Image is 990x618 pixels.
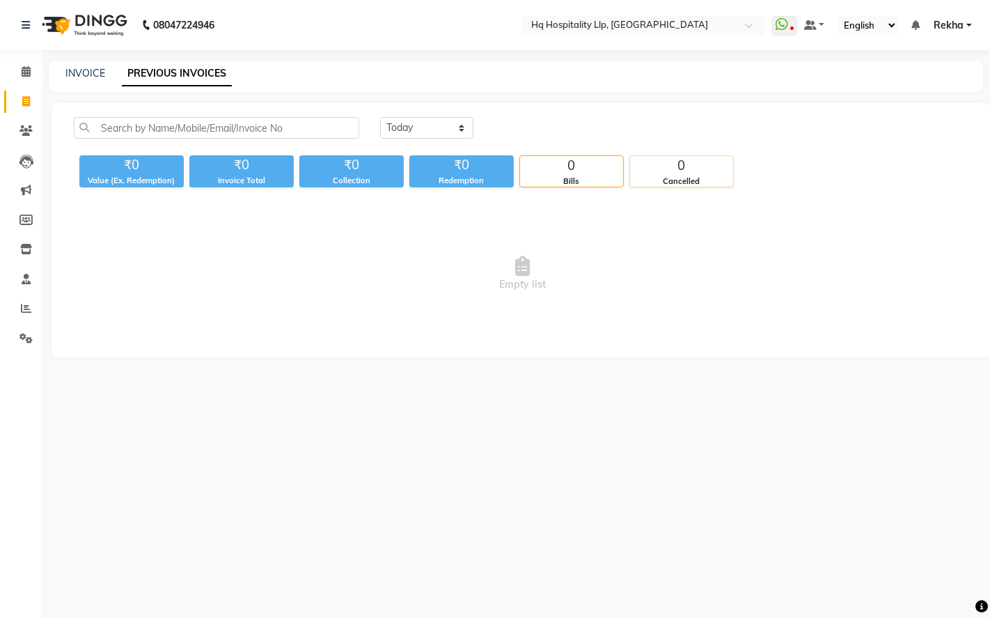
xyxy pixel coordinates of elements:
div: Collection [299,175,404,187]
div: ₹0 [189,155,294,175]
div: ₹0 [79,155,184,175]
div: 0 [520,156,623,176]
div: 0 [630,156,733,176]
a: PREVIOUS INVOICES [122,61,232,86]
span: Empty list [74,204,971,343]
div: Invoice Total [189,175,294,187]
a: INVOICE [65,67,105,79]
input: Search by Name/Mobile/Email/Invoice No [74,117,359,139]
div: ₹0 [299,155,404,175]
div: Cancelled [630,176,733,187]
div: Value (Ex. Redemption) [79,175,184,187]
img: logo [36,6,131,45]
div: Redemption [409,175,514,187]
b: 08047224946 [153,6,214,45]
div: Bills [520,176,623,187]
div: ₹0 [409,155,514,175]
span: Rekha [934,18,964,33]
